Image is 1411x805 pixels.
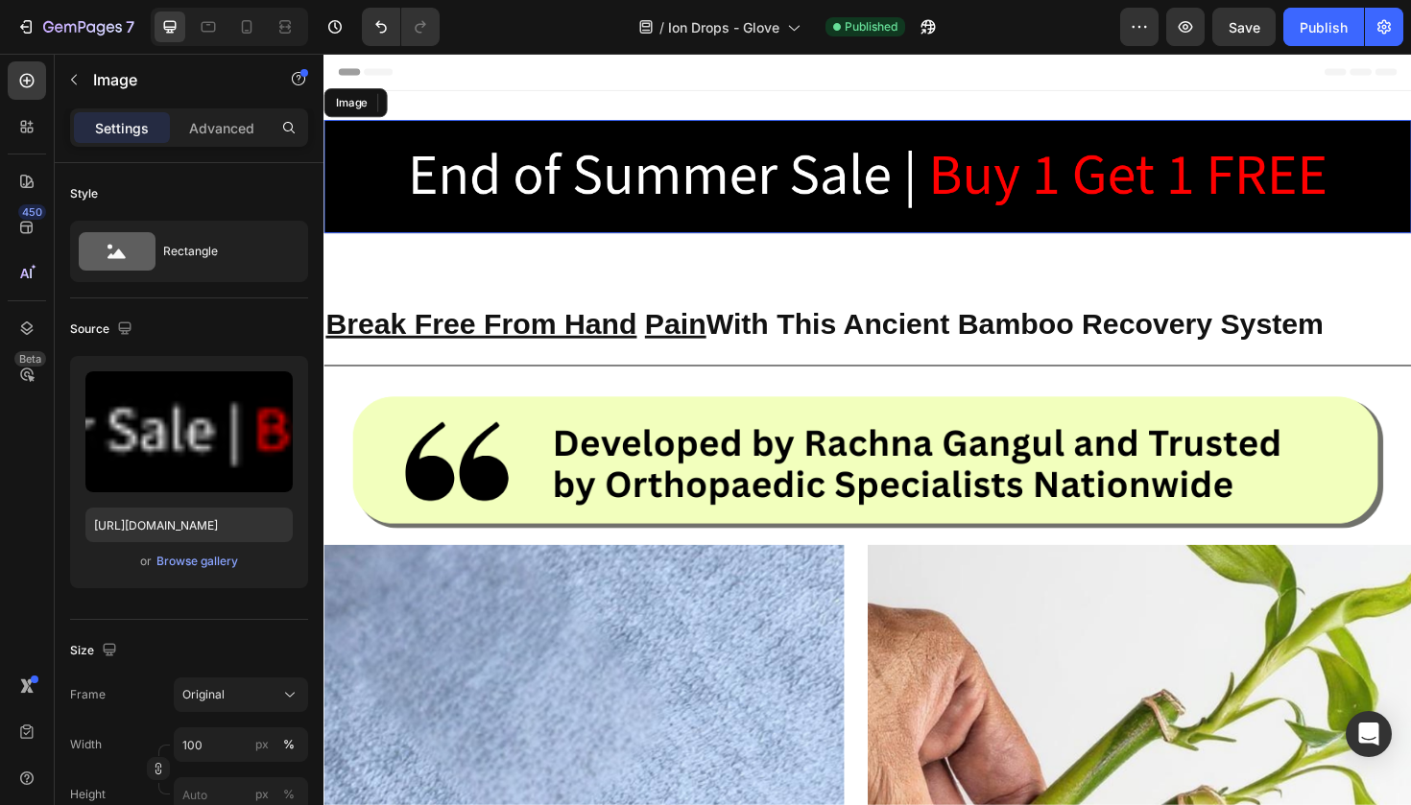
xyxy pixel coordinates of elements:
[95,118,149,138] p: Settings
[140,550,152,573] span: or
[14,351,46,367] div: Beta
[70,686,106,703] label: Frame
[1346,711,1392,757] div: Open Intercom Messenger
[659,17,664,37] span: /
[283,736,295,753] div: %
[2,269,1059,303] strong: With This Ancient Bamboo Recovery System
[85,508,293,542] input: https://example.com/image.jpg
[126,15,134,38] p: 7
[255,736,269,753] div: px
[340,269,405,303] u: Pain
[845,18,897,36] span: Published
[362,8,440,46] div: Undo/Redo
[1212,8,1276,46] button: Save
[93,68,256,91] p: Image
[70,638,121,664] div: Size
[251,733,274,756] button: %
[174,727,308,762] input: px%
[163,229,280,273] div: Rectangle
[2,269,331,303] u: Break Free From Hand
[1283,8,1364,46] button: Publish
[1300,17,1348,37] div: Publish
[1229,19,1260,36] span: Save
[255,786,269,803] div: px
[70,185,98,202] div: Style
[85,371,293,492] img: preview-image
[189,118,254,138] p: Advanced
[70,786,106,803] label: Height
[70,317,136,343] div: Source
[155,552,239,571] button: Browse gallery
[668,17,779,37] span: Ion Drops - Glove
[2,253,1150,316] p: ⁠⁠⁠⁠⁠⁠⁠
[323,54,1411,805] iframe: Design area
[8,8,143,46] button: 7
[156,553,238,570] div: Browse gallery
[182,686,225,703] span: Original
[18,204,46,220] div: 450
[70,736,102,753] label: Width
[174,677,308,712] button: Original
[283,786,295,803] div: %
[277,733,300,756] button: px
